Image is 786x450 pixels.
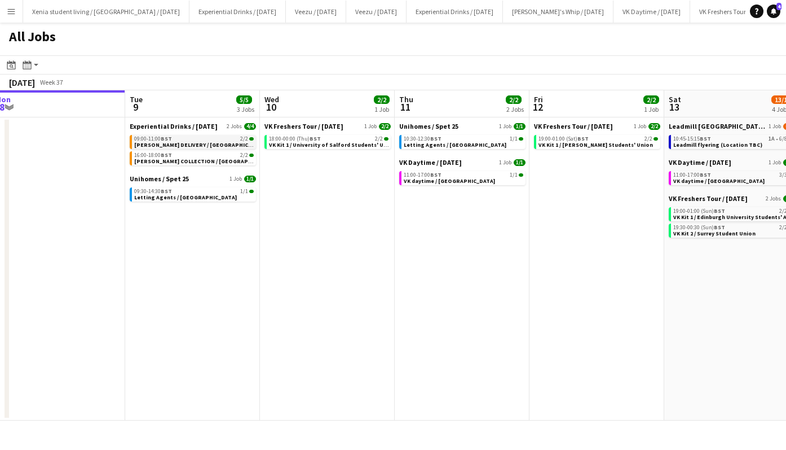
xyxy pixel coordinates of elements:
span: BST [430,135,441,142]
div: 1 Job [644,105,659,113]
span: Fri [534,94,543,104]
div: [DATE] [9,77,35,88]
span: 1 Job [499,123,511,130]
span: VK Kit 1 / Nottingham Trent Students' Union [538,141,653,148]
span: Wed [264,94,279,104]
span: 2 Jobs [766,195,781,202]
div: 1 Job [374,105,389,113]
button: VK Daytime / [DATE] [613,1,690,23]
span: VK Kit 2 / Surrey Student Union [673,230,756,237]
div: Unihomes / Spet 251 Job1/110:30-12:30BST1/1Letting Agents / [GEOGRAPHIC_DATA] [399,122,526,158]
span: 1 Job [769,123,781,130]
span: Week 37 [37,78,65,86]
span: 10:30-12:30 [404,136,441,142]
span: Unihomes / Spet 25 [130,174,189,183]
a: VK Freshers Tour / [DATE]1 Job2/2 [534,122,660,130]
span: BST [714,207,725,215]
span: 10 [263,101,279,113]
span: BST [161,151,172,159]
span: VK daytime / Surrey Uni [673,177,765,185]
span: VK Freshers Tour / Sept 25 [264,122,343,130]
span: 11:00-17:00 [404,172,441,178]
span: 1/1 [244,176,256,182]
span: Sat [669,94,681,104]
span: Experiential Drinks / Sept 2025 [130,122,218,130]
span: 1/1 [514,159,526,166]
span: 2/2 [384,137,388,141]
span: BST [714,224,725,231]
span: BST [161,187,172,195]
a: VK Freshers Tour / [DATE]1 Job2/2 [264,122,391,130]
a: VK Daytime / [DATE]1 Job1/1 [399,158,526,167]
span: 1/1 [519,137,523,141]
span: 09:00-11:00 [134,136,172,142]
span: BST [700,171,711,178]
a: 10:30-12:30BST1/1Letting Agents / [GEOGRAPHIC_DATA] [404,135,523,148]
span: 19:30-00:30 (Sun) [673,225,725,230]
span: 13 [667,101,681,113]
span: 2/2 [653,137,658,141]
span: 1/1 [510,172,518,178]
a: Experiential Drinks / [DATE]2 Jobs4/4 [130,122,256,130]
span: VK Freshers Tour / Sept 25 [534,122,613,130]
span: 12 [532,101,543,113]
span: 11 [398,101,413,113]
span: 1 Job [634,123,646,130]
span: Thu [399,94,413,104]
div: VK Freshers Tour / [DATE]1 Job2/218:00-00:00 (Thu)BST2/2VK Kit 1 / University of Salford Students... [264,122,391,151]
span: 2/2 [249,154,254,157]
button: Veezu / [DATE] [346,1,407,23]
span: 2/2 [643,95,659,104]
span: 2/2 [249,137,254,141]
span: 2/2 [379,123,391,130]
a: Unihomes / Spet 251 Job1/1 [399,122,526,130]
button: [PERSON_NAME]'s Whip / [DATE] [503,1,613,23]
button: Veezu / [DATE] [286,1,346,23]
span: 1 Job [769,159,781,166]
span: 1/1 [519,173,523,177]
span: Unihomes / Spet 25 [399,122,458,130]
span: 2/2 [375,136,383,142]
button: VK Freshers Tour / [DATE] [690,1,780,23]
span: 18:00-00:00 (Thu) [269,136,321,142]
a: 19:00-01:00 (Sat)BST2/2VK Kit 1 / [PERSON_NAME] Students' Union [538,135,658,148]
span: BST [430,171,441,178]
div: VK Freshers Tour / [DATE]1 Job2/219:00-01:00 (Sat)BST2/2VK Kit 1 / [PERSON_NAME] Students' Union [534,122,660,151]
span: 4 [776,3,781,10]
span: 2/2 [506,95,522,104]
button: Experiential Drinks / [DATE] [407,1,503,23]
span: 2/2 [644,136,652,142]
a: 18:00-00:00 (Thu)BST2/2VK Kit 1 / University of Salford Students' Union [269,135,388,148]
span: 1/1 [240,189,248,194]
span: 19:00-01:00 (Sat) [538,136,589,142]
a: 09:30-14:30BST1/1Letting Agents / [GEOGRAPHIC_DATA] [134,187,254,200]
span: 11:00-17:00 [673,172,711,178]
a: 09:00-11:00BST2/2[PERSON_NAME] DELIVERY / [GEOGRAPHIC_DATA] [134,135,254,148]
button: Experiential Drinks / [DATE] [189,1,286,23]
span: 2/2 [240,136,248,142]
span: Leadmill flyering (Location TBC) [673,141,762,148]
span: 19:00-01:00 (Sun) [673,208,725,214]
span: Tue [130,94,143,104]
a: Unihomes / Spet 251 Job1/1 [130,174,256,183]
div: Unihomes / Spet 251 Job1/109:30-14:30BST1/1Letting Agents / [GEOGRAPHIC_DATA] [130,174,256,204]
button: Xenia student living / [GEOGRAPHIC_DATA] / [DATE] [23,1,189,23]
span: 4/4 [244,123,256,130]
span: 1 Job [499,159,511,166]
span: BST [577,135,589,142]
span: 9 [128,101,143,113]
div: Experiential Drinks / [DATE]2 Jobs4/409:00-11:00BST2/2[PERSON_NAME] DELIVERY / [GEOGRAPHIC_DATA]1... [130,122,256,174]
span: 2 Jobs [227,123,242,130]
div: 2 Jobs [506,105,524,113]
div: VK Daytime / [DATE]1 Job1/111:00-17:00BST1/1VK daytime / [GEOGRAPHIC_DATA] [399,158,526,187]
span: VK daytime / Edinburgh Uni [404,177,495,185]
span: Letting Agents / Birmingham [404,141,506,148]
span: BST [310,135,321,142]
span: VK Daytime / Sept 2025 [669,158,731,167]
a: 11:00-17:00BST1/1VK daytime / [GEOGRAPHIC_DATA] [404,171,523,184]
a: 16:00-18:00BST2/2[PERSON_NAME] COLLECTION / [GEOGRAPHIC_DATA] [134,151,254,164]
span: 09:30-14:30 [134,189,172,194]
span: BST [161,135,172,142]
span: 16:00-18:00 [134,152,172,158]
span: 1/1 [514,123,526,130]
